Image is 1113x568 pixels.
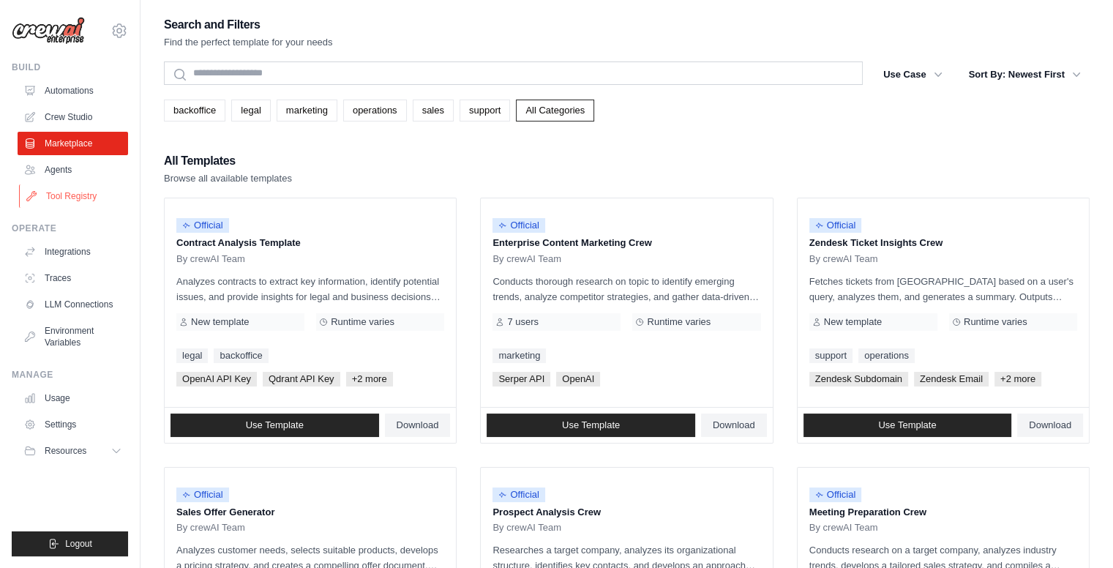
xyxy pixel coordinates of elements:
[176,348,208,363] a: legal
[858,348,915,363] a: operations
[397,419,439,431] span: Download
[18,439,128,463] button: Resources
[18,105,128,129] a: Crew Studio
[385,414,451,437] a: Download
[809,236,1077,250] p: Zendesk Ticket Insights Crew
[164,15,333,35] h2: Search and Filters
[460,100,510,122] a: support
[176,274,444,304] p: Analyzes contracts to extract key information, identify potential issues, and provide insights fo...
[176,372,257,386] span: OpenAI API Key
[18,158,128,182] a: Agents
[65,538,92,550] span: Logout
[994,372,1041,386] span: +2 more
[18,413,128,436] a: Settings
[331,316,394,328] span: Runtime varies
[45,445,86,457] span: Resources
[809,522,878,534] span: By crewAI Team
[1017,414,1083,437] a: Download
[492,253,561,265] span: By crewAI Team
[492,348,546,363] a: marketing
[12,223,128,234] div: Operate
[263,372,340,386] span: Qdrant API Key
[18,266,128,290] a: Traces
[964,316,1027,328] span: Runtime varies
[12,17,85,45] img: Logo
[176,253,245,265] span: By crewAI Team
[164,151,292,171] h2: All Templates
[164,171,292,186] p: Browse all available templates
[18,319,128,354] a: Environment Variables
[176,505,444,520] p: Sales Offer Generator
[809,487,862,502] span: Official
[809,348,852,363] a: support
[492,274,760,304] p: Conducts thorough research on topic to identify emerging trends, analyze competitor strategies, a...
[492,505,760,520] p: Prospect Analysis Crew
[809,505,1077,520] p: Meeting Preparation Crew
[12,61,128,73] div: Build
[878,419,936,431] span: Use Template
[492,487,545,502] span: Official
[647,316,711,328] span: Runtime varies
[809,372,908,386] span: Zendesk Subdomain
[246,419,304,431] span: Use Template
[516,100,594,122] a: All Categories
[874,61,951,88] button: Use Case
[176,487,229,502] span: Official
[487,414,695,437] a: Use Template
[556,372,600,386] span: OpenAI
[18,293,128,316] a: LLM Connections
[492,372,550,386] span: Serper API
[914,372,989,386] span: Zendesk Email
[343,100,407,122] a: operations
[170,414,379,437] a: Use Template
[12,369,128,381] div: Manage
[562,419,620,431] span: Use Template
[164,35,333,50] p: Find the perfect template for your needs
[346,372,393,386] span: +2 more
[12,531,128,556] button: Logout
[824,316,882,328] span: New template
[492,218,545,233] span: Official
[176,236,444,250] p: Contract Analysis Template
[277,100,337,122] a: marketing
[701,414,767,437] a: Download
[492,522,561,534] span: By crewAI Team
[413,100,454,122] a: sales
[18,240,128,264] a: Integrations
[18,79,128,102] a: Automations
[231,100,270,122] a: legal
[803,414,1012,437] a: Use Template
[492,236,760,250] p: Enterprise Content Marketing Crew
[507,316,539,328] span: 7 users
[18,132,128,155] a: Marketplace
[18,386,128,410] a: Usage
[713,419,755,431] span: Download
[809,274,1077,304] p: Fetches tickets from [GEOGRAPHIC_DATA] based on a user's query, analyzes them, and generates a su...
[809,218,862,233] span: Official
[191,316,249,328] span: New template
[809,253,878,265] span: By crewAI Team
[214,348,268,363] a: backoffice
[164,100,225,122] a: backoffice
[176,522,245,534] span: By crewAI Team
[19,184,130,208] a: Tool Registry
[1029,419,1071,431] span: Download
[176,218,229,233] span: Official
[960,61,1090,88] button: Sort By: Newest First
